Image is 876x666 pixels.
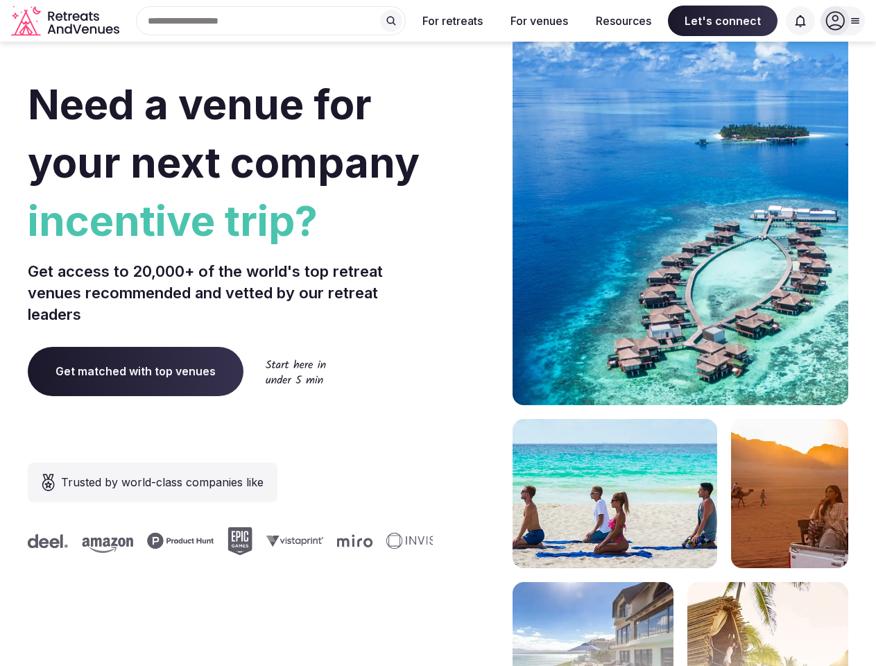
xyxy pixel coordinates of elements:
span: Let's connect [668,6,778,36]
a: Visit the homepage [11,6,122,37]
svg: Invisible company logo [384,533,460,549]
img: yoga on tropical beach [513,419,717,568]
svg: Retreats and Venues company logo [11,6,122,37]
button: For retreats [411,6,494,36]
span: incentive trip? [28,191,433,250]
svg: Epic Games company logo [225,527,250,555]
button: For venues [499,6,579,36]
svg: Miro company logo [334,534,370,547]
img: woman sitting in back of truck with camels [731,419,848,568]
img: Start here in under 5 min [266,359,326,384]
p: Get access to 20,000+ of the world's top retreat venues recommended and vetted by our retreat lea... [28,261,433,325]
a: Get matched with top venues [28,347,243,395]
span: Trusted by world-class companies like [61,474,264,490]
svg: Vistaprint company logo [264,535,320,547]
button: Resources [585,6,662,36]
svg: Deel company logo [25,534,65,548]
span: Need a venue for your next company [28,79,420,187]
